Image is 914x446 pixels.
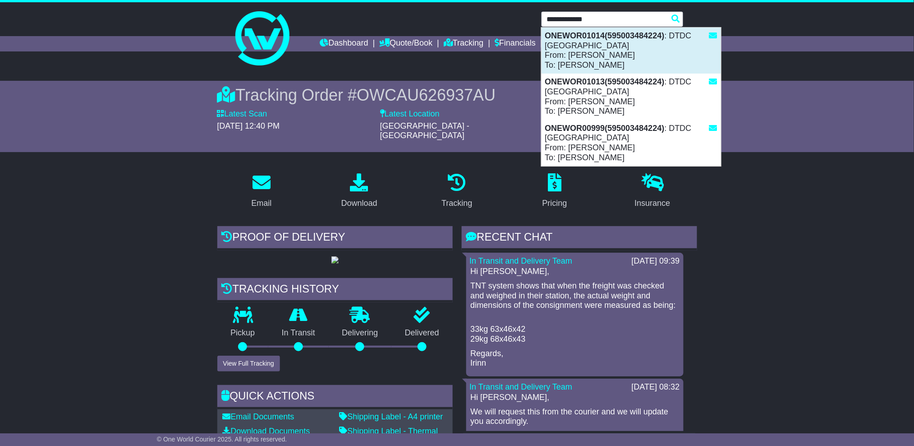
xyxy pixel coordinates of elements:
span: [GEOGRAPHIC_DATA] - [GEOGRAPHIC_DATA] [380,121,469,140]
p: Regards, Irinn [471,349,679,368]
a: In Transit and Delivery Team [470,382,573,391]
a: Quote/Book [379,36,432,51]
div: : DTDC [GEOGRAPHIC_DATA] From: [PERSON_NAME] To: [PERSON_NAME] [542,28,721,74]
span: OWCAU626937AU [357,86,496,104]
a: In Transit and Delivery Team [470,256,573,265]
a: Pricing [537,170,573,213]
p: Delivered [391,328,453,338]
span: [DATE] 12:40 PM [217,121,280,130]
label: Latest Scan [217,109,267,119]
a: Insurance [629,170,676,213]
a: Email Documents [223,412,294,421]
div: Proof of Delivery [217,226,453,251]
div: Insurance [635,197,671,209]
div: : DTDC [GEOGRAPHIC_DATA] From: [PERSON_NAME] To: [PERSON_NAME] [542,74,721,120]
strong: ONEWOR01014(595003484224) [545,31,665,40]
label: Latest Location [380,109,440,119]
a: Financials [495,36,536,51]
span: © One World Courier 2025. All rights reserved. [157,436,287,443]
div: [DATE] 09:39 [632,256,680,266]
a: Shipping Label - Thermal printer [340,427,438,446]
div: Download [341,197,377,209]
div: : DTDC [GEOGRAPHIC_DATA] From: [PERSON_NAME] To: [PERSON_NAME] [542,120,721,166]
p: TNT system shows that when the freight was checked and weighed in their station, the actual weigh... [471,281,679,311]
p: Pickup [217,328,269,338]
a: Tracking [436,170,478,213]
div: Tracking Order # [217,85,697,105]
div: Quick Actions [217,385,453,409]
a: Dashboard [320,36,368,51]
a: Tracking [444,36,483,51]
p: Hi [PERSON_NAME], [471,267,679,277]
p: 33kg 63x46x42 29kg 68x46x43 [471,315,679,344]
p: Delivering [329,328,392,338]
strong: ONEWOR00999(595003484224) [545,124,665,133]
a: Shipping Label - A4 printer [340,412,443,421]
div: RECENT CHAT [462,226,697,251]
p: Hi [PERSON_NAME], [471,393,679,403]
div: Tracking history [217,278,453,302]
a: Download [335,170,383,213]
div: Pricing [542,197,567,209]
p: In Transit [268,328,329,338]
div: Email [251,197,271,209]
button: View Full Tracking [217,356,280,372]
div: [DATE] 08:32 [632,382,680,392]
img: GetPodImage [331,256,339,264]
p: We will request this from the courier and we will update you accordingly. [471,407,679,427]
a: Download Documents [223,427,310,436]
div: Tracking [441,197,472,209]
a: Email [245,170,277,213]
strong: ONEWOR01013(595003484224) [545,77,665,86]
